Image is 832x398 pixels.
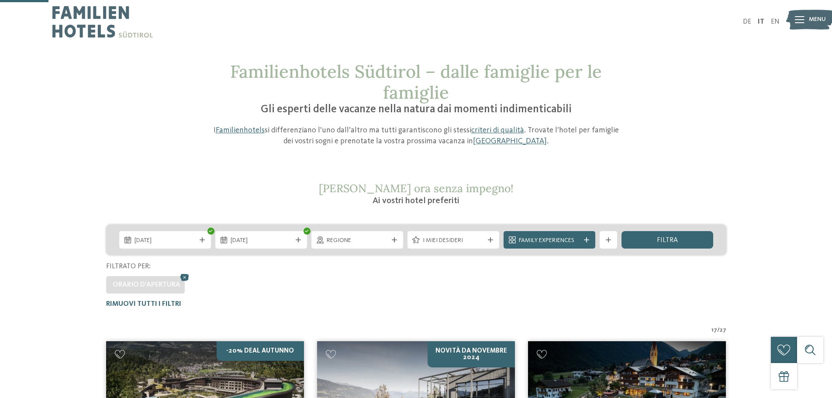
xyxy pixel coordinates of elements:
[209,125,624,147] p: I si differenziano l’uno dall’altro ma tutti garantiscono gli stessi . Trovate l’hotel per famigl...
[106,263,151,270] span: Filtrato per:
[743,18,751,25] a: DE
[519,236,580,245] span: Family Experiences
[261,104,572,115] span: Gli esperti delle vacanze nella natura dai momenti indimenticabili
[711,326,717,335] span: 17
[758,18,764,25] a: IT
[216,126,265,134] a: Familienhotels
[113,281,180,288] span: Orario d'apertura
[231,236,292,245] span: [DATE]
[319,181,514,195] span: [PERSON_NAME] ora senza impegno!
[373,197,459,205] span: Ai vostri hotel preferiti
[717,326,720,335] span: /
[423,236,484,245] span: I miei desideri
[771,18,780,25] a: EN
[473,137,547,145] a: [GEOGRAPHIC_DATA]
[720,326,726,335] span: 27
[657,237,678,244] span: filtra
[809,15,826,24] span: Menu
[106,301,181,308] span: Rimuovi tutti i filtri
[471,126,524,134] a: criteri di qualità
[230,60,602,104] span: Familienhotels Südtirol – dalle famiglie per le famiglie
[327,236,388,245] span: Regione
[135,236,196,245] span: [DATE]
